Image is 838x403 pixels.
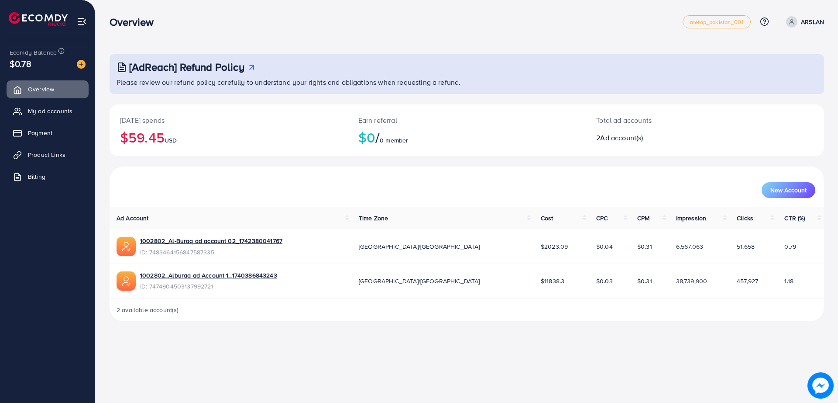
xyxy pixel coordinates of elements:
span: 457,927 [737,277,758,285]
p: Please review our refund policy carefully to understand your rights and obligations when requesti... [117,77,819,87]
span: $0.78 [10,57,31,70]
span: $0.31 [637,277,652,285]
span: CTR (%) [784,214,805,222]
span: metap_pakistan_001 [690,19,743,25]
span: $2023.09 [541,242,568,251]
a: 1002802_Alburaq ad Account 1_1740386843243 [140,271,277,280]
a: My ad accounts [7,102,89,120]
a: Overview [7,80,89,98]
span: Ad Account [117,214,149,222]
span: 0.79 [784,242,796,251]
h2: $0 [358,129,576,146]
a: ARSLAN [783,16,824,28]
a: 1002802_Al-Buraq ad account 02_1742380041767 [140,236,282,245]
span: CPM [637,214,649,222]
span: My ad accounts [28,107,72,115]
span: Ad account(s) [600,133,643,142]
img: menu [77,17,87,27]
h2: $59.45 [120,129,337,146]
span: [GEOGRAPHIC_DATA]/[GEOGRAPHIC_DATA] [359,277,480,285]
span: 2 available account(s) [117,306,179,314]
span: $0.31 [637,242,652,251]
a: Billing [7,168,89,185]
p: Earn referral [358,115,576,125]
span: Impression [676,214,707,222]
span: New Account [770,187,807,193]
img: ic-ads-acc.e4c84228.svg [117,237,136,256]
span: 0 member [380,136,408,145]
span: $0.04 [596,242,613,251]
img: image [77,60,86,69]
a: Product Links [7,146,89,163]
span: Product Links [28,150,65,159]
span: 51,658 [737,242,755,251]
span: Cost [541,214,553,222]
a: Payment [7,124,89,142]
span: / [375,127,380,147]
p: Total ad accounts [596,115,754,125]
span: Time Zone [359,214,388,222]
span: Overview [28,85,54,94]
h3: Overview [110,16,161,28]
span: $11838.3 [541,277,564,285]
h2: 2 [596,134,754,142]
span: Clicks [737,214,753,222]
span: ID: 7483464156847587335 [140,248,282,257]
img: logo [9,12,68,26]
span: CPC [596,214,608,222]
span: USD [165,136,177,145]
p: ARSLAN [801,17,824,27]
span: $0.03 [596,277,613,285]
img: image [807,372,834,399]
span: ID: 7474904503137992721 [140,282,277,291]
span: Ecomdy Balance [10,48,57,57]
a: metap_pakistan_001 [683,15,751,28]
span: Payment [28,129,52,137]
span: 6,567,063 [676,242,703,251]
span: [GEOGRAPHIC_DATA]/[GEOGRAPHIC_DATA] [359,242,480,251]
p: [DATE] spends [120,115,337,125]
span: 1.18 [784,277,793,285]
h3: [AdReach] Refund Policy [129,61,244,73]
img: ic-ads-acc.e4c84228.svg [117,271,136,291]
span: Billing [28,172,45,181]
span: 38,739,900 [676,277,707,285]
button: New Account [762,182,815,198]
